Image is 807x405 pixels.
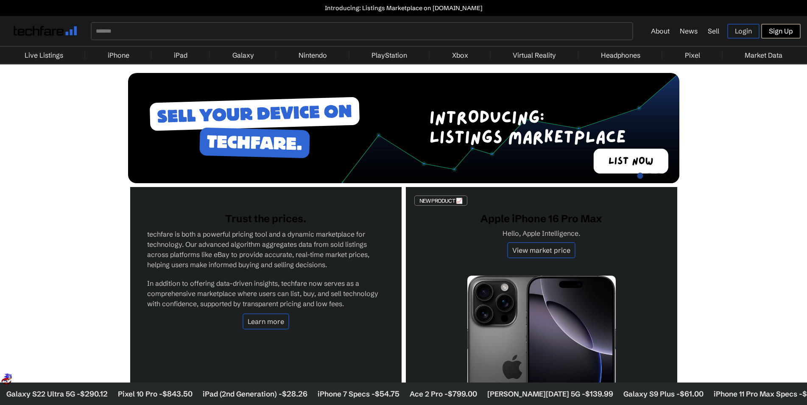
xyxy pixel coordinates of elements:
a: Virtual Reality [508,47,560,64]
div: 1 / 4 [128,73,679,185]
li: iPad (2nd Generation) - [195,389,300,399]
span: $54.75 [367,389,392,399]
a: News [680,27,698,35]
li: Pixel 10 Pro - [110,389,185,399]
a: Live Listings [20,47,67,64]
a: Introducing: Listings Marketplace on [DOMAIN_NAME] [4,4,803,12]
span: Go to slide 2 [646,173,653,179]
a: Sell [708,27,719,35]
a: Galaxy [228,47,258,64]
a: View market price [507,242,575,258]
a: iPhone [103,47,134,64]
a: Nintendo [294,47,331,64]
p: Hello, Apple Intelligence. [423,229,660,237]
h2: Apple iPhone 16 Pro Max [423,212,660,225]
li: iPhone 7 Specs - [310,389,392,399]
a: About [651,27,670,35]
img: techfare logo [14,26,77,36]
div: NEW PRODUCT 📈 [414,196,468,206]
p: techfare is both a powerful pricing tool and a dynamic marketplace for technology. Our advanced a... [147,229,385,270]
a: Headphones [597,47,645,64]
li: Ace 2 Pro - [402,389,469,399]
h2: Trust the prices. [147,212,385,225]
span: $28.26 [274,389,300,399]
li: Galaxy S9 Plus - [616,389,696,399]
a: Sign Up [761,24,801,39]
span: Go to slide 4 [665,173,671,179]
a: Login [727,24,760,39]
img: Desktop Image 1 [128,73,679,183]
a: Market Data [740,47,787,64]
span: $139.99 [578,389,606,399]
a: Pixel [681,47,704,64]
a: Learn more [243,313,289,330]
span: $799.00 [440,389,469,399]
p: In addition to offering data-driven insights, techfare now serves as a comprehensive marketplace ... [147,278,385,309]
span: $843.50 [155,389,185,399]
span: $61.00 [672,389,696,399]
a: Xbox [448,47,472,64]
span: Go to slide 3 [656,173,662,179]
li: [PERSON_NAME][DATE] 5G - [480,389,606,399]
a: PlayStation [367,47,411,64]
span: Go to slide 1 [637,173,643,179]
a: iPad [170,47,192,64]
